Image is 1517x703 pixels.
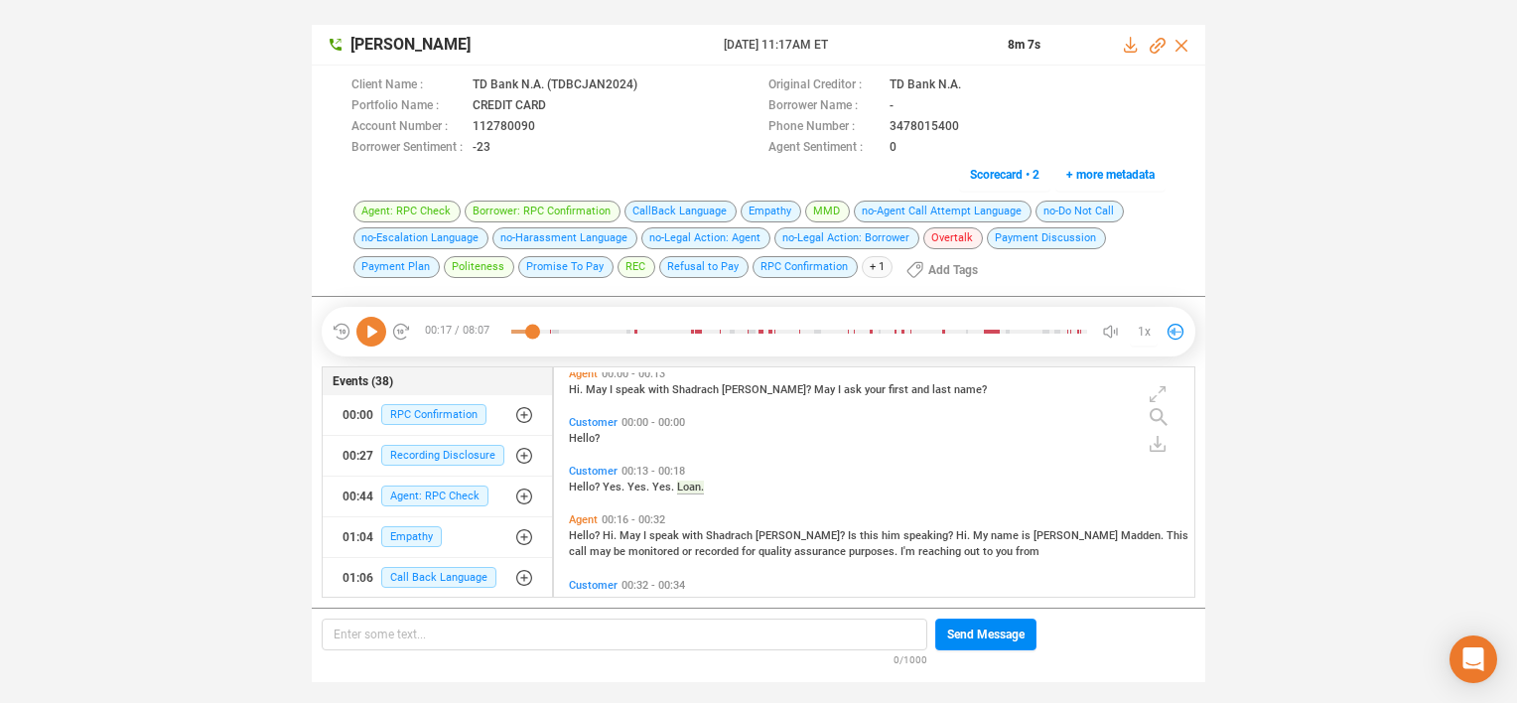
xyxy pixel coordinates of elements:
span: + 1 [862,256,893,278]
div: grid [564,372,1194,595]
span: Hello? [569,529,603,542]
button: 1x [1130,318,1158,346]
span: [PERSON_NAME]? [722,383,814,396]
span: no-Escalation Language [353,227,488,249]
span: through, [688,595,731,608]
button: + more metadata [1055,159,1166,191]
span: Customer [569,416,618,429]
span: Add Tags [928,254,978,286]
span: I [838,383,844,396]
span: purposes. [849,545,900,558]
span: out [964,545,983,558]
button: 00:44Agent: RPC Check [323,477,552,516]
span: Hi. [569,383,586,396]
span: didn't [643,595,673,608]
span: 00:16 - 00:32 [598,513,669,526]
div: 00:44 [343,481,373,512]
span: recorded [695,545,742,558]
span: + more metadata [1066,159,1155,191]
span: May [620,529,643,542]
span: around [891,595,927,608]
span: is [753,595,764,608]
span: Account Number : [351,117,463,138]
span: Send Message [947,619,1025,650]
span: assurance [794,545,849,558]
button: 00:00RPC Confirmation [323,395,552,435]
span: 00:00 - 00:13 [598,367,669,380]
span: Politeness [444,256,514,278]
span: is [1022,529,1034,542]
span: I [610,383,616,396]
span: Borrower Sentiment : [351,138,463,159]
span: 0/1000 [894,650,927,667]
span: Agent: RPC Check [381,486,488,506]
span: Portfolio Name : [351,96,463,117]
button: 00:27Recording Disclosure [323,436,552,476]
span: with [682,529,706,542]
span: ask [844,383,865,396]
span: Payment Plan [353,256,440,278]
span: payment [598,595,643,608]
span: the [826,595,845,608]
span: Phone Number : [768,117,880,138]
span: Agent Sentiment : [768,138,880,159]
span: my [927,595,945,608]
span: Yes. [627,481,652,493]
span: CREDIT CARD [473,96,546,117]
span: this [764,595,786,608]
div: 00:00 [343,399,373,431]
span: go [673,595,688,608]
span: Borrower Name : [768,96,880,117]
span: 8m 7s [1008,38,1040,52]
span: no-Do Not Call [1035,201,1124,222]
span: Customer [569,579,618,592]
span: speak [616,383,648,396]
span: I [643,529,649,542]
span: Call Back Language [381,567,496,588]
div: Open Intercom Messenger [1449,635,1497,683]
span: with [648,383,672,396]
span: Agent [569,367,598,380]
span: TD Bank N.A. (TDBCJAN2024) [473,75,637,96]
span: Yes. [652,481,677,493]
span: Scorecard • 2 [970,159,1039,191]
span: MMD [805,201,850,222]
div: 00:27 [343,440,373,472]
span: [DATE] 11:17AM ET [724,36,984,54]
span: Is [848,529,860,542]
span: around [965,595,999,608]
span: TD Bank N.A. [890,75,961,96]
span: 00:13 - 00:18 [618,465,689,478]
span: 00:00 - 00:00 [618,416,689,429]
span: Madden. [1121,529,1167,542]
span: [PERSON_NAME]? [756,529,848,542]
span: name? [954,383,987,396]
span: the [579,595,598,608]
span: Yes. [603,481,627,493]
span: your [865,383,889,396]
span: 00:17 / 08:07 [411,317,511,347]
span: monitored [628,545,682,558]
span: to [983,545,996,558]
span: last [932,383,954,396]
span: may [590,545,614,558]
span: no-Legal Action: Borrower [774,227,919,249]
span: up [811,595,826,608]
span: Agent: RPC Check [353,201,461,222]
span: Hi. [603,529,620,542]
span: Customer [569,465,618,478]
span: -23 [473,138,490,159]
span: him [882,529,903,542]
button: 01:06Call Back Language [323,558,552,598]
span: Hello? [569,432,600,445]
span: - [890,96,894,117]
span: Hi. [956,529,973,542]
span: speaking? [903,529,956,542]
span: If [569,595,579,608]
span: REC [618,256,655,278]
span: Overtalk [923,227,983,249]
button: Add Tags [895,254,990,286]
span: I'm [900,545,918,558]
span: 0 [890,138,896,159]
span: 112780090 [473,117,535,138]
